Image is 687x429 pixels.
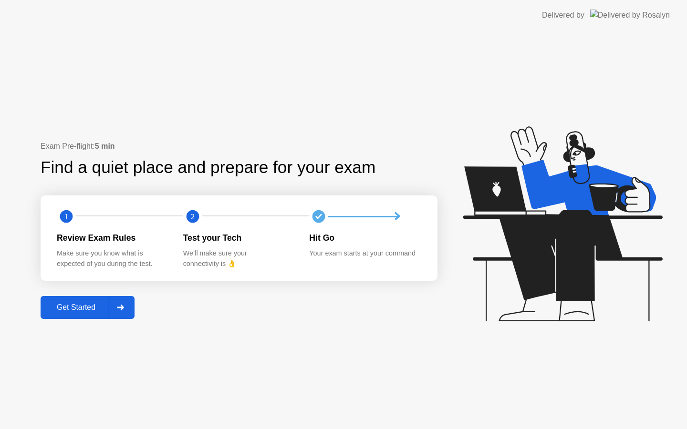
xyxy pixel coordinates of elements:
[183,232,294,244] div: Test your Tech
[43,303,109,312] div: Get Started
[309,232,420,244] div: Hit Go
[183,248,294,269] div: We’ll make sure your connectivity is 👌
[64,212,68,221] text: 1
[95,142,115,150] b: 5 min
[542,10,584,21] div: Delivered by
[309,248,420,259] div: Your exam starts at your command
[41,141,437,152] div: Exam Pre-flight:
[57,232,168,244] div: Review Exam Rules
[57,248,168,269] div: Make sure you know what is expected of you during the test.
[41,296,135,319] button: Get Started
[191,212,195,221] text: 2
[41,155,377,180] div: Find a quiet place and prepare for your exam
[590,10,670,20] img: Delivered by Rosalyn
